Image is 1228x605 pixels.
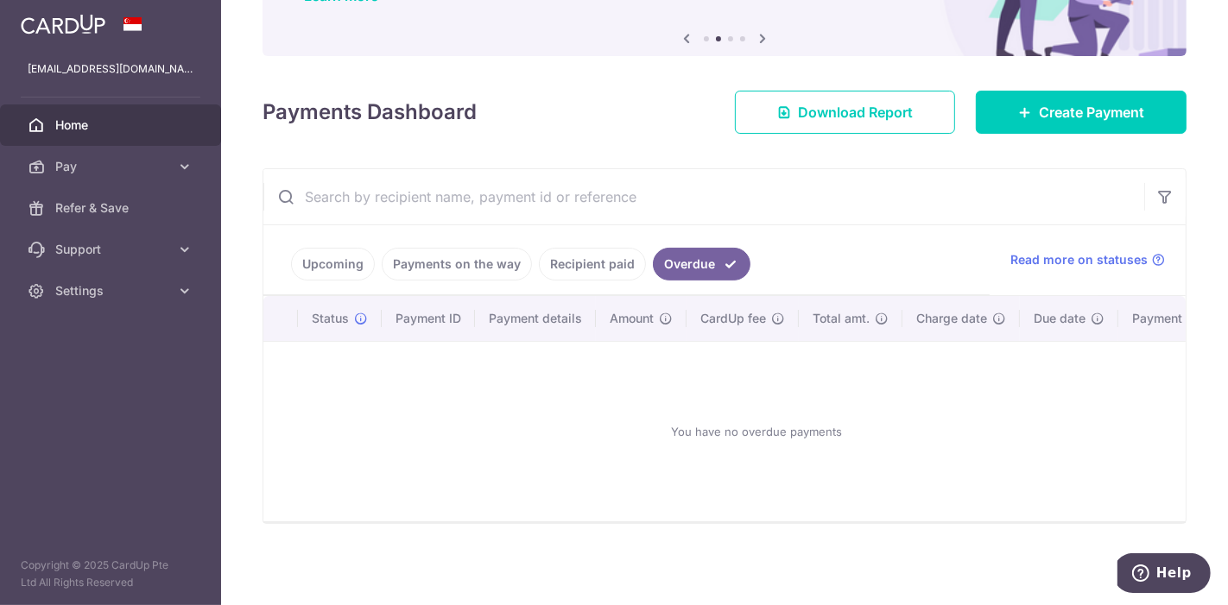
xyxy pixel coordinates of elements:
[382,248,532,280] a: Payments on the way
[55,158,169,175] span: Pay
[916,310,987,327] span: Charge date
[28,60,193,78] p: [EMAIL_ADDRESS][DOMAIN_NAME]
[976,91,1187,134] a: Create Payment
[55,282,169,299] span: Settings
[1010,251,1165,268] a: Read more on statuses
[813,310,870,327] span: Total amt.
[1039,102,1144,123] span: Create Payment
[1034,310,1086,327] span: Due date
[735,91,955,134] a: Download Report
[291,248,375,280] a: Upcoming
[263,97,477,128] h4: Payments Dashboard
[539,248,646,280] a: Recipient paid
[263,169,1144,224] input: Search by recipient name, payment id or reference
[55,117,169,134] span: Home
[610,310,654,327] span: Amount
[21,14,105,35] img: CardUp
[1010,251,1148,268] span: Read more on statuses
[382,296,475,341] th: Payment ID
[55,241,169,258] span: Support
[475,296,596,341] th: Payment details
[798,102,913,123] span: Download Report
[312,310,349,327] span: Status
[1117,553,1211,596] iframe: Opens a widget where you can find more information
[700,310,766,327] span: CardUp fee
[55,199,169,217] span: Refer & Save
[653,248,750,280] a: Overdue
